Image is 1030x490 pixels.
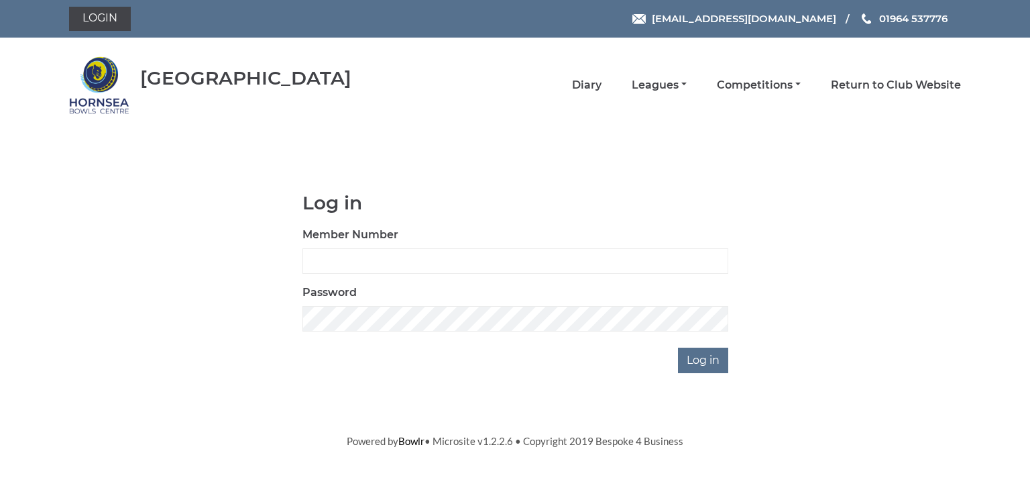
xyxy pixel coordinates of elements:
div: [GEOGRAPHIC_DATA] [140,68,351,89]
a: Competitions [717,78,801,93]
span: [EMAIL_ADDRESS][DOMAIN_NAME] [652,12,836,25]
a: Bowlr [398,435,424,447]
input: Log in [678,348,728,373]
a: Email [EMAIL_ADDRESS][DOMAIN_NAME] [632,11,836,26]
label: Password [302,285,357,301]
h1: Log in [302,193,728,213]
img: Phone us [862,13,871,24]
a: Leagues [632,78,687,93]
label: Member Number [302,227,398,243]
a: Login [69,7,131,31]
img: Email [632,14,646,24]
a: Return to Club Website [831,78,961,93]
img: Hornsea Bowls Centre [69,55,129,115]
span: Powered by • Microsite v1.2.2.6 • Copyright 2019 Bespoke 4 Business [347,435,683,447]
span: 01964 537776 [879,12,948,25]
a: Phone us 01964 537776 [860,11,948,26]
a: Diary [572,78,602,93]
